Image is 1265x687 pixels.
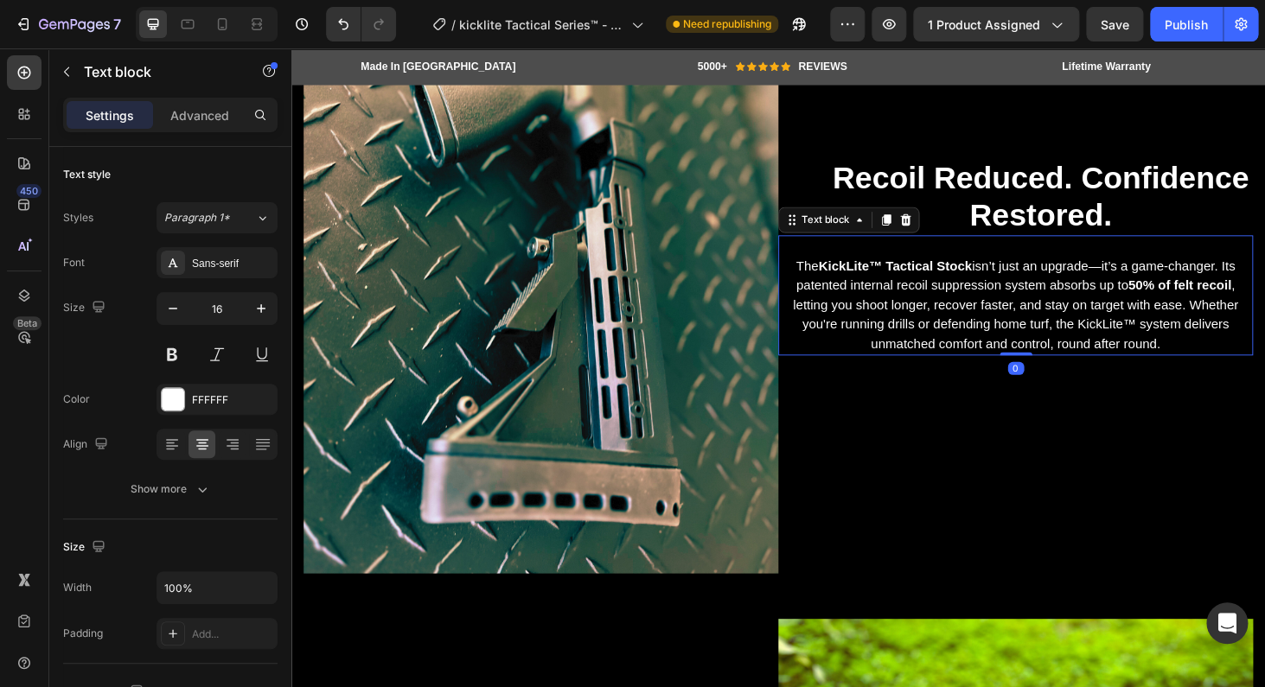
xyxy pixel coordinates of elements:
div: 450 [16,184,42,198]
p: The isn’t just an upgrade—it’s a game-changer. Its patented internal recoil suppression system ab... [521,221,1023,325]
strong: Recoil Reduced. Confidence Restored. [577,119,1020,195]
span: kicklite Tactical Series™ - Remington® 870 Success [459,16,624,34]
button: Publish [1150,7,1223,41]
strong: 50% of felt recoil [891,245,1001,259]
div: Font [63,255,85,270]
iframe: Design area [291,48,1265,687]
span: Save [1101,17,1129,32]
span: Paragraph 1* [164,210,230,226]
p: 7 [113,14,121,35]
div: FFFFFF [192,392,273,408]
span: / [451,16,456,34]
div: Undo/Redo [326,7,396,41]
div: Add... [192,627,273,642]
div: Sans-serif [192,256,273,271]
strong: KickLite™ Tactical Stock [562,224,725,239]
div: Width [63,580,92,595]
span: 1 product assigned [928,16,1040,34]
button: Save [1086,7,1143,41]
div: Size [63,536,109,559]
input: Auto [157,572,277,603]
button: Show more [63,474,278,505]
button: Paragraph 1* [157,202,278,233]
div: Align [63,433,112,456]
div: Publish [1165,16,1208,34]
p: Settings [86,106,134,124]
div: Open Intercom Messenger [1206,602,1248,644]
button: 7 [7,7,129,41]
div: Show more [131,480,211,498]
div: Text style [63,167,111,182]
div: Styles [63,210,93,226]
div: Color [63,391,90,407]
span: Need republishing [683,16,771,32]
div: Padding [63,626,103,641]
button: 1 product assigned [913,7,1079,41]
p: Text block [84,61,231,82]
div: Text block [540,175,598,190]
div: 0 [763,334,781,347]
div: Beta [13,316,42,330]
p: Advanced [170,106,229,124]
div: Size [63,296,109,320]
